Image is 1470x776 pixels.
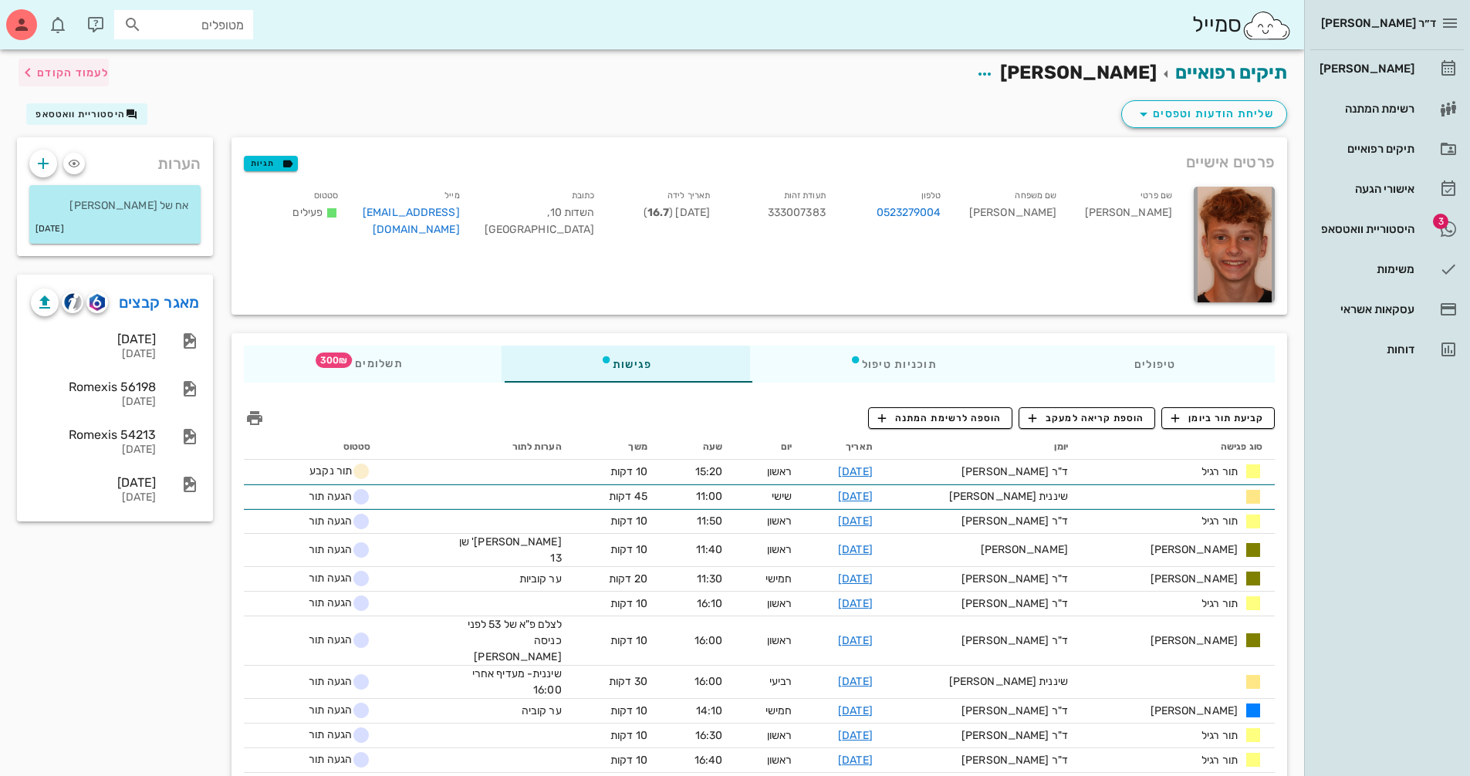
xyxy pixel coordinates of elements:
button: romexis logo [86,292,108,313]
div: היסטוריית וואטסאפ [1316,223,1414,235]
span: תג [316,353,352,368]
button: הוספה לרשימת המתנה [868,407,1012,429]
div: תוכניות טיפול [751,346,1036,383]
span: 10 דקות [610,704,647,717]
div: חמישי [747,571,792,587]
span: תור רגיל [1201,727,1238,744]
span: 16:30 [695,729,723,742]
a: [DATE] [838,490,873,503]
div: ד"ר [PERSON_NAME] [897,633,1068,649]
div: Romexis 54213 [31,427,156,442]
a: [DATE] [838,729,873,742]
a: דוחות [1310,331,1464,368]
small: כתובת [572,191,595,201]
div: [PERSON_NAME] [954,184,1070,248]
span: 30 דקות [609,675,647,688]
div: הערות [17,137,213,182]
th: הערות לתור [383,435,574,460]
div: [DATE] [31,348,156,361]
span: 10 דקות [610,729,647,742]
span: הגעה תור [293,569,370,588]
span: קביעת תור ביומן [1171,411,1264,425]
span: [PERSON_NAME] [1151,633,1238,649]
span: תור רגיל [1201,595,1238,612]
span: תור רגיל [1201,752,1238,768]
a: אישורי הגעה [1310,170,1464,207]
small: סטטוס [314,191,339,201]
a: [DATE] [838,597,873,610]
span: 16:40 [694,754,723,767]
div: ראשון [747,752,792,768]
p: אח של [PERSON_NAME] [42,197,188,214]
th: משך [574,435,660,460]
span: , [547,206,549,219]
a: [DATE] [838,465,873,478]
span: יום [781,441,792,452]
span: 20 דקות [609,572,647,585]
img: SmileCloud logo [1242,10,1292,41]
div: [PERSON_NAME]' שן 13 [446,534,562,566]
a: תיקים רפואיים [1175,62,1287,83]
a: רשימת המתנה [1310,90,1464,127]
span: פעילים [292,206,323,219]
div: סמייל [1192,8,1292,42]
div: ד"ר [PERSON_NAME] [897,464,1068,480]
div: Romexis 56198 [31,380,156,394]
small: שם משפחה [1015,191,1056,201]
span: 45 דקות [609,490,647,503]
span: שליחת הודעות וטפסים [1134,105,1274,123]
div: [DATE] [31,491,156,504]
span: לעמוד הקודם [37,66,109,79]
span: תשלומים [343,359,403,369]
div: ד"ר [PERSON_NAME] [897,595,1068,612]
div: חמישי [747,703,792,719]
div: שיננית [PERSON_NAME] [897,673,1068,690]
div: ד"ר [PERSON_NAME] [897,513,1068,529]
span: תג [46,12,55,22]
span: [GEOGRAPHIC_DATA] [485,223,595,236]
a: עסקאות אשראי [1310,291,1464,328]
button: תגיות [244,156,298,171]
span: 16:00 [694,675,723,688]
a: [DATE] [838,634,873,647]
a: [DATE] [838,515,873,528]
div: עסקאות אשראי [1316,303,1414,315]
span: 10 דקות [610,597,647,610]
div: ד"ר [PERSON_NAME] [897,752,1068,768]
span: פרטים אישיים [1186,150,1275,174]
span: 10 דקות [610,543,647,556]
span: 14:10 [696,704,723,717]
span: הגעה תור [293,751,370,769]
img: cliniview logo [64,293,82,311]
span: סוג פגישה [1221,441,1262,452]
a: תיקים רפואיים [1310,130,1464,167]
div: ראשון [747,464,792,480]
button: cliniview logo [62,292,83,313]
span: 16:10 [697,597,723,610]
span: הערות לתור [512,441,562,452]
div: [DATE] [31,396,156,409]
span: 11:40 [696,543,723,556]
div: ער קוביות [446,571,562,587]
div: ראשון [747,542,792,558]
span: הגעה תור [293,488,370,506]
div: רשימת המתנה [1316,103,1414,115]
a: [EMAIL_ADDRESS][DOMAIN_NAME] [363,206,460,236]
span: 11:00 [696,490,723,503]
span: 11:30 [697,572,723,585]
div: ראשון [747,595,792,612]
div: שיננית- מעדיף אחרי 16:00 [446,666,562,698]
a: [DATE] [838,675,873,688]
span: הגעה תור [293,673,370,691]
small: שם פרטי [1141,191,1172,201]
span: תג [1433,214,1448,229]
span: [PERSON_NAME] [1000,62,1157,83]
span: 333007383 [768,206,826,219]
span: הגעה תור [293,512,370,531]
small: טלפון [921,191,941,201]
a: משימות [1310,251,1464,288]
button: שליחת הודעות וטפסים [1121,100,1287,128]
span: יומן [1054,441,1067,452]
span: 10 דקות [610,634,647,647]
div: ד"ר [PERSON_NAME] [897,727,1068,744]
